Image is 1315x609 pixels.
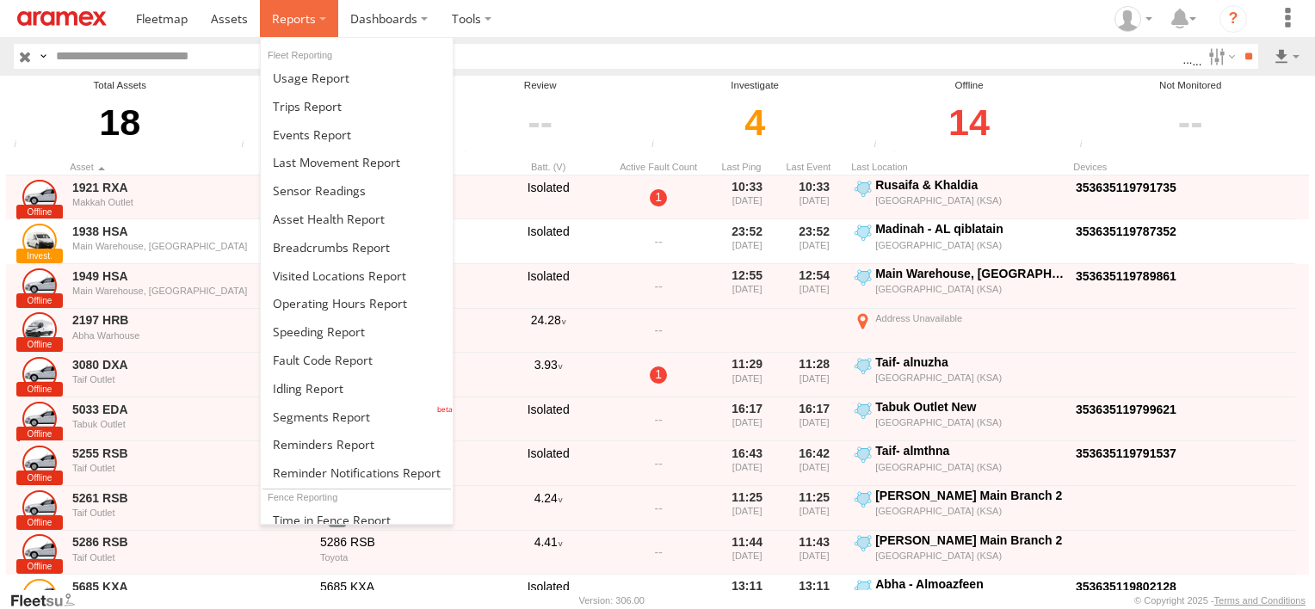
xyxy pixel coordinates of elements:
[72,446,308,461] a: 5255 RSB
[875,372,1064,384] div: [GEOGRAPHIC_DATA] (KSA)
[851,266,1066,307] label: Click to View Event Location
[236,139,262,152] div: Number of assets that have communicated at least once in the last 6hrs
[261,431,453,459] a: Reminders Report
[1214,595,1306,606] a: Terms and Conditions
[1075,93,1306,152] div: Click to filter by Not Monitored
[851,488,1066,529] label: Click to View Event Location
[72,534,308,550] a: 5286 RSB
[236,93,434,152] div: Click to filter by Online
[439,78,641,93] div: Review
[1108,6,1158,32] div: Zeeshan Nadeem
[717,161,777,173] div: Click to Sort
[261,120,453,149] a: Full Events Report
[1075,78,1306,93] div: Not Monitored
[851,532,1066,574] label: Click to View Event Location
[784,266,844,307] div: 12:54 [DATE]
[261,261,453,290] a: Visited Locations Report
[261,346,453,374] a: Fault Code Report
[650,189,667,206] a: 1
[717,177,777,218] div: 10:33 [DATE]
[22,446,57,480] a: Click to View Asset Details
[72,180,308,195] a: 1921 RXA
[261,403,453,431] a: Segments Report
[875,443,1064,458] div: Taif- almthna
[320,534,487,550] div: 5286 RSB
[868,93,1070,152] div: Click to filter by Offline
[72,579,308,594] a: 5685 KXA
[72,312,308,328] a: 2197 HRB
[72,490,308,506] a: 5261 RSB
[22,180,57,214] a: Click to View Asset Details
[497,532,600,574] div: 4.41
[1076,580,1176,594] a: Click to View Device Details
[9,93,231,152] div: 18
[1076,403,1176,416] a: Click to View Device Details
[784,221,844,262] div: 23:52 [DATE]
[261,205,453,233] a: Asset Health Report
[717,532,777,574] div: 11:44 [DATE]
[236,78,434,93] div: Online
[329,516,346,527] span: View Asset Details to show all tags
[784,354,844,396] div: 11:28 [DATE]
[22,402,57,436] a: Click to View Asset Details
[579,595,645,606] div: Version: 306.00
[261,148,453,176] a: Last Movement Report
[851,177,1066,218] label: Click to View Event Location
[784,443,844,484] div: 16:42 [DATE]
[72,552,308,563] div: Taif Outlet
[868,78,1070,93] div: Offline
[497,161,600,173] div: Batt. (V)
[22,490,57,525] a: Click to View Asset Details
[261,317,453,346] a: Fleet Speed Report
[72,419,308,429] div: Tabuk Outlet
[72,224,308,239] a: 1938 HSA
[70,161,311,173] div: Click to Sort
[784,488,844,529] div: 11:25 [DATE]
[875,416,1064,428] div: [GEOGRAPHIC_DATA] (KSA)
[261,506,453,534] a: Time in Fences Report
[261,233,453,261] a: Breadcrumbs Report
[72,507,308,518] div: Taif Outlet
[1076,269,1176,283] a: Click to View Device Details
[1201,44,1238,69] label: Search Filter Options
[1219,5,1247,33] i: ?
[261,289,453,317] a: Asset Operating Hours Report
[717,221,777,262] div: 23:52 [DATE]
[72,357,308,372] a: 3080 DXA
[1272,44,1301,69] label: Export results as...
[646,139,672,152] div: Assets that have not communicated with the server in the last 24hrs
[36,44,50,69] label: Search Query
[607,161,710,173] div: Active Fault Count
[1075,139,1101,152] div: The health of these assets types is not monitored.
[875,505,1064,517] div: [GEOGRAPHIC_DATA] (KSA)
[875,488,1064,503] div: [PERSON_NAME] Main Branch 2
[17,11,107,26] img: aramex-logo.svg
[261,176,453,205] a: Sensor Readings
[9,592,89,609] a: Visit our Website
[72,330,308,341] div: Abha Warhouse
[784,399,844,440] div: 16:17 [DATE]
[784,161,844,173] div: Click to Sort
[851,161,1066,173] div: Last Location
[784,532,844,574] div: 11:43 [DATE]
[1134,595,1306,606] div: © Copyright 2025 -
[497,311,600,352] div: 24.28
[875,576,1064,592] div: Abha - Almoazfeen
[1076,181,1176,194] a: Click to View Device Details
[261,92,453,120] a: Trips Report
[851,221,1066,262] label: Click to View Event Location
[717,399,777,440] div: 16:17 [DATE]
[875,266,1064,281] div: Main Warehouse, [GEOGRAPHIC_DATA]
[497,488,600,529] div: 4.24
[72,286,308,296] div: Main Warehouse, [GEOGRAPHIC_DATA]
[22,534,57,569] a: Click to View Asset Details
[497,354,600,396] div: 3.93
[875,177,1064,193] div: Rusaifa & Khaldia
[717,488,777,529] div: 11:25 [DATE]
[261,458,453,487] a: Service Reminder Notifications Report
[875,354,1064,370] div: Taif- alnuzha
[875,221,1064,237] div: Madinah - AL qiblatain
[9,78,231,93] div: Total Assets
[22,312,57,347] a: Click to View Asset Details
[320,552,487,563] div: Toyota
